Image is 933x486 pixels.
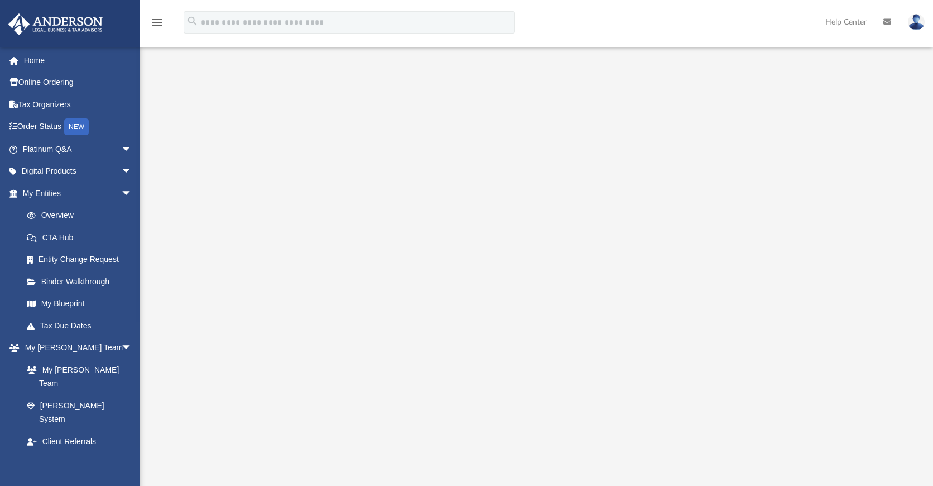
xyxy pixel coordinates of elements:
[8,182,149,204] a: My Entitiesarrow_drop_down
[16,315,149,337] a: Tax Due Dates
[8,93,149,116] a: Tax Organizers
[8,72,149,94] a: Online Ordering
[8,138,149,160] a: Platinum Q&Aarrow_drop_down
[151,16,164,29] i: menu
[121,160,143,183] span: arrow_drop_down
[16,226,149,249] a: CTA Hub
[908,14,925,30] img: User Pic
[8,160,149,183] a: Digital Productsarrow_drop_down
[16,430,143,452] a: Client Referrals
[186,15,199,27] i: search
[16,270,149,293] a: Binder Walkthrough
[16,293,143,315] a: My Blueprint
[121,337,143,360] span: arrow_drop_down
[8,337,143,359] a: My [PERSON_NAME] Teamarrow_drop_down
[16,249,149,271] a: Entity Change Request
[8,116,149,139] a: Order StatusNEW
[121,182,143,205] span: arrow_drop_down
[121,138,143,161] span: arrow_drop_down
[16,394,143,430] a: [PERSON_NAME] System
[16,359,138,394] a: My [PERSON_NAME] Team
[16,204,149,227] a: Overview
[64,118,89,135] div: NEW
[151,21,164,29] a: menu
[5,13,106,35] img: Anderson Advisors Platinum Portal
[8,49,149,72] a: Home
